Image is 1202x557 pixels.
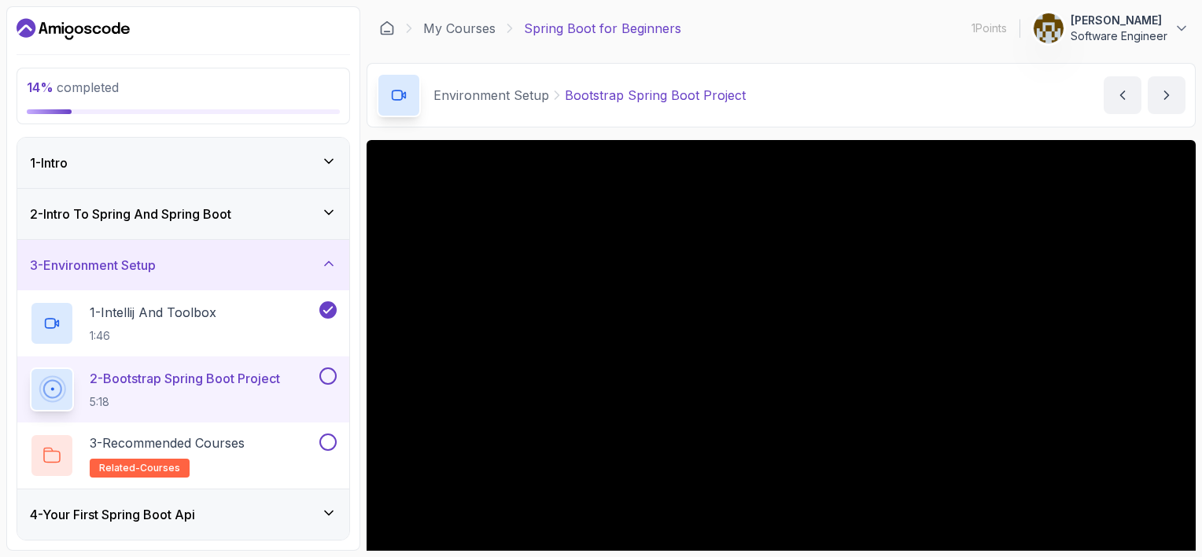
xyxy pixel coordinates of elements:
p: Environment Setup [433,86,549,105]
p: Spring Boot for Beginners [524,19,681,38]
p: 2 - Bootstrap Spring Boot Project [90,369,280,388]
button: 3-Environment Setup [17,240,349,290]
button: user profile image[PERSON_NAME]Software Engineer [1033,13,1189,44]
span: 14 % [27,79,53,95]
button: 3-Recommended Coursesrelated-courses [30,433,337,478]
button: 2-Bootstrap Spring Boot Project5:18 [30,367,337,411]
a: My Courses [423,19,496,38]
h3: 3 - Environment Setup [30,256,156,275]
a: Dashboard [379,20,395,36]
button: 2-Intro To Spring And Spring Boot [17,189,349,239]
p: 1 - Intellij And Toolbox [90,303,216,322]
button: 4-Your First Spring Boot Api [17,489,349,540]
button: 1-Intellij And Toolbox1:46 [30,301,337,345]
span: completed [27,79,119,95]
p: 3 - Recommended Courses [90,433,245,452]
span: related-courses [99,462,180,474]
p: Software Engineer [1071,28,1167,44]
a: Dashboard [17,17,130,42]
h3: 1 - Intro [30,153,68,172]
p: 1:46 [90,328,216,344]
h3: 4 - Your First Spring Boot Api [30,505,195,524]
img: user profile image [1034,13,1064,43]
p: Bootstrap Spring Boot Project [565,86,746,105]
h3: 2 - Intro To Spring And Spring Boot [30,205,231,223]
p: 5:18 [90,394,280,410]
button: 1-Intro [17,138,349,188]
button: next content [1148,76,1185,114]
p: [PERSON_NAME] [1071,13,1167,28]
p: 1 Points [972,20,1007,36]
button: previous content [1104,76,1141,114]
